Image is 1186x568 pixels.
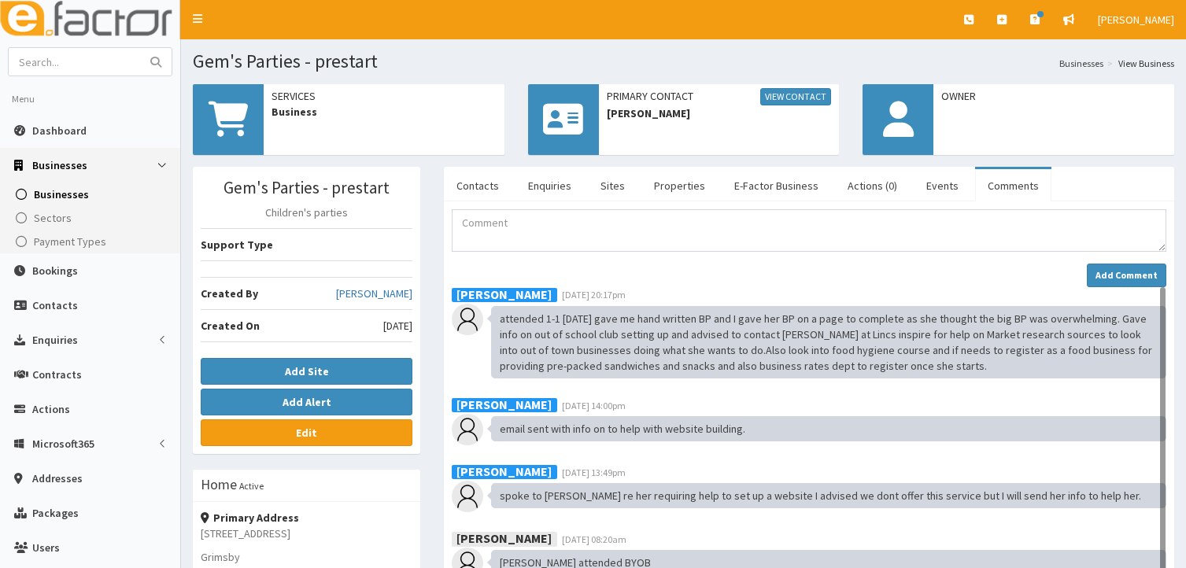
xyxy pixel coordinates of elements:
div: spoke to [PERSON_NAME] re her requiring help to set up a website I advised we dont offer this ser... [491,483,1166,508]
a: Contacts [444,169,512,202]
b: Created By [201,286,258,301]
span: Dashboard [32,124,87,138]
a: Businesses [1059,57,1103,70]
a: E-Factor Business [722,169,831,202]
span: Contacts [32,298,78,312]
span: Users [32,540,60,555]
b: [PERSON_NAME] [456,530,552,546]
span: Bookings [32,264,78,278]
button: Add Alert [201,389,412,415]
b: Add Alert [283,395,331,409]
h3: Gem's Parties - prestart [201,179,412,197]
a: Events [914,169,971,202]
span: Primary Contact [607,88,832,105]
span: Enquiries [32,333,78,347]
span: Businesses [32,158,87,172]
b: Add Site [285,364,329,378]
b: [PERSON_NAME] [456,396,552,412]
span: [DATE] 08:20am [562,533,626,545]
span: Business [272,104,497,120]
h3: Home [201,478,237,492]
strong: Primary Address [201,511,299,525]
div: attended 1-1 [DATE] gave me hand written BP and I gave her BP on a page to complete as she though... [491,306,1166,378]
a: Sites [588,169,637,202]
div: email sent with info on to help with website building. [491,416,1166,441]
a: Businesses [4,183,180,206]
span: [DATE] 14:00pm [562,400,626,411]
p: [STREET_ADDRESS] [201,526,412,541]
a: Actions (0) [835,169,910,202]
b: Created On [201,319,260,333]
a: Payment Types [4,230,180,253]
a: Enquiries [515,169,584,202]
p: Children's parties [201,205,412,220]
strong: Add Comment [1095,269,1158,281]
span: Packages [32,506,79,520]
a: View Contact [760,88,831,105]
span: Businesses [34,187,89,201]
span: Contracts [32,367,82,382]
span: Microsoft365 [32,437,94,451]
span: [PERSON_NAME] [1098,13,1174,27]
a: Comments [975,169,1051,202]
button: Add Comment [1087,264,1166,287]
span: [DATE] 13:49pm [562,467,626,478]
a: Edit [201,419,412,446]
span: [PERSON_NAME] [607,105,832,121]
input: Search... [9,48,141,76]
a: Properties [641,169,718,202]
h1: Gem's Parties - prestart [193,51,1174,72]
textarea: Comment [452,209,1166,252]
li: View Business [1103,57,1174,70]
span: Services [272,88,497,104]
p: Grimsby [201,549,412,565]
a: Sectors [4,206,180,230]
b: Support Type [201,238,273,252]
span: Actions [32,402,70,416]
a: [PERSON_NAME] [336,286,412,301]
small: Active [239,480,264,492]
b: [PERSON_NAME] [456,286,552,301]
b: [PERSON_NAME] [456,463,552,479]
span: Owner [941,88,1166,104]
span: [DATE] [383,318,412,334]
span: Sectors [34,211,72,225]
b: Edit [296,426,317,440]
span: Payment Types [34,234,106,249]
span: [DATE] 20:17pm [562,289,626,301]
span: Addresses [32,471,83,485]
